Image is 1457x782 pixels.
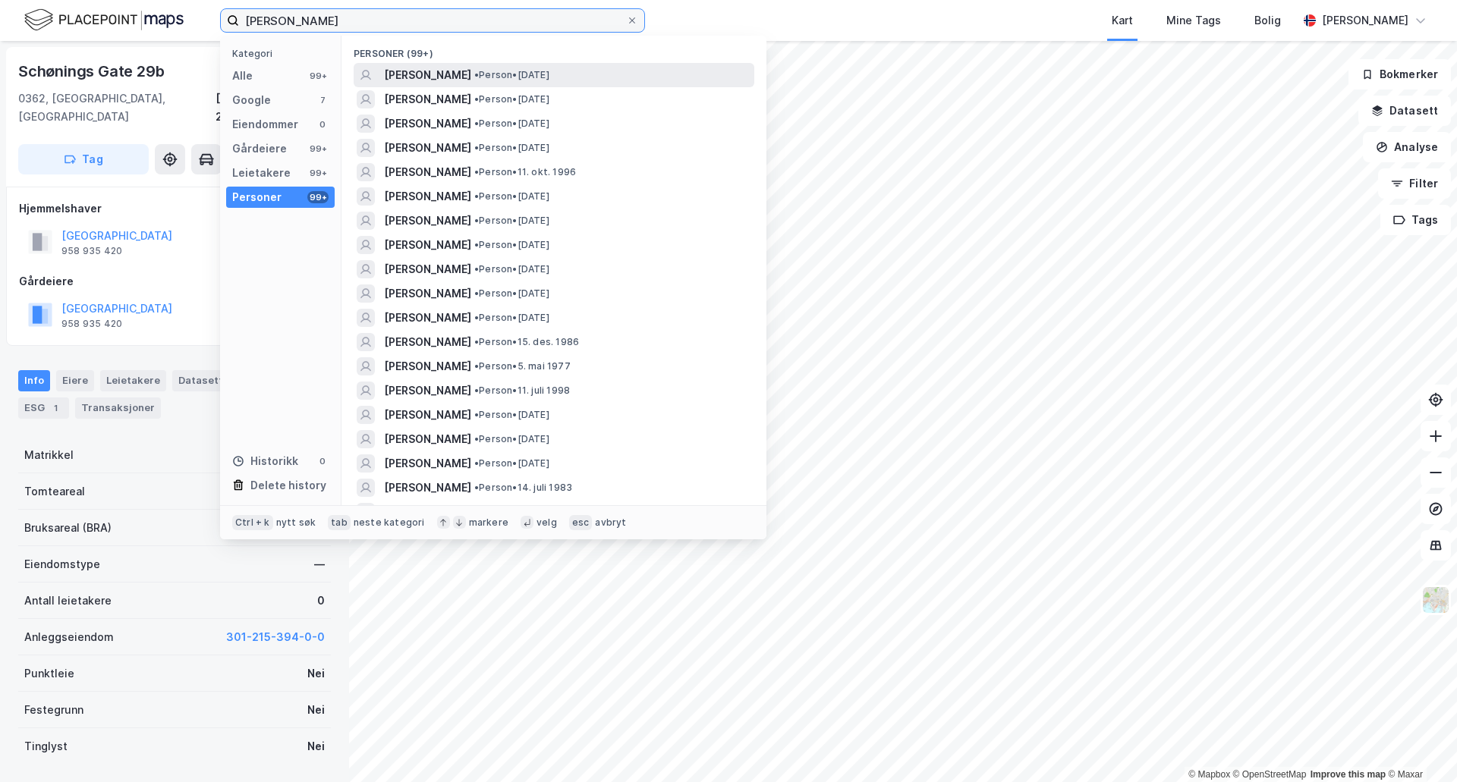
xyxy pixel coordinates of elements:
div: Tinglyst [24,737,68,755]
div: Leietakere [100,370,166,391]
span: Person • [DATE] [474,457,549,470]
div: 7 [316,94,329,106]
span: Person • [DATE] [474,93,549,105]
div: Punktleie [24,664,74,683]
div: 99+ [307,70,329,82]
div: tab [328,515,351,530]
div: Gårdeiere [19,272,330,291]
img: Z [1421,586,1450,614]
div: Kart [1112,11,1133,30]
div: Festegrunn [24,701,83,719]
button: Datasett [1358,96,1451,126]
span: Person • [DATE] [474,239,549,251]
span: [PERSON_NAME] [384,260,471,278]
div: markere [469,517,508,529]
span: Person • 15. des. 1986 [474,336,579,348]
span: • [474,239,479,250]
button: Tag [18,144,149,174]
a: Improve this map [1311,769,1386,780]
div: Schønings Gate 29b [18,59,167,83]
span: Person • [DATE] [474,409,549,421]
div: Leietakere [232,164,291,182]
div: Nei [307,664,325,683]
span: • [474,287,479,299]
div: Eiere [56,370,94,391]
div: Gårdeiere [232,140,287,158]
iframe: Chat Widget [1381,709,1457,782]
div: Ctrl + k [232,515,273,530]
button: Filter [1378,168,1451,199]
span: [PERSON_NAME] [384,333,471,351]
div: Hjemmelshaver [19,199,330,218]
span: Person • 5. mai 1977 [474,360,571,372]
div: Transaksjoner [75,397,161,419]
div: Alle [232,67,253,85]
div: Nei [307,701,325,719]
span: Person • [DATE] [474,433,549,445]
div: Delete history [250,476,326,495]
div: neste kategori [354,517,425,529]
div: Google [232,91,271,109]
div: Eiendomstype [24,555,100,573]
span: [PERSON_NAME] [384,66,471,84]
div: nytt søk [276,517,316,529]
div: 1 [48,400,63,416]
div: 99+ [307,167,329,179]
div: 0 [316,455,329,467]
span: [PERSON_NAME] [384,382,471,400]
span: • [474,482,479,493]
div: Antall leietakere [24,592,112,610]
div: 99+ [307,143,329,155]
span: [PERSON_NAME] [384,90,471,108]
span: [PERSON_NAME] [384,454,471,473]
div: 0 [316,118,329,130]
span: Person • [DATE] [474,287,549,300]
span: [PERSON_NAME] [384,236,471,254]
span: Person • [DATE] [474,142,549,154]
div: Nei [307,737,325,755]
span: • [474,409,479,420]
span: Person • [DATE] [474,263,549,275]
span: • [474,360,479,372]
div: Anleggseiendom [24,628,114,646]
span: • [474,93,479,105]
div: Bolig [1254,11,1281,30]
span: Person • [DATE] [474,312,549,324]
div: Info [18,370,50,391]
span: • [474,166,479,177]
div: esc [569,515,593,530]
div: velg [537,517,557,529]
div: 958 935 420 [61,318,122,330]
span: [PERSON_NAME] [384,406,471,424]
div: Personer (99+) [341,36,766,63]
div: [PERSON_NAME] [1322,11,1408,30]
div: Matrikkel [24,446,74,464]
span: Person • [DATE] [474,69,549,81]
img: logo.f888ab2527a4732fd821a326f86c7f29.svg [24,7,184,33]
span: Person • [DATE] [474,215,549,227]
span: • [474,385,479,396]
div: Personer [232,188,282,206]
span: [PERSON_NAME] [384,503,471,521]
div: Kontrollprogram for chat [1381,709,1457,782]
span: [PERSON_NAME] [384,212,471,230]
button: Bokmerker [1348,59,1451,90]
span: [PERSON_NAME] [384,430,471,448]
span: Person • [DATE] [474,190,549,203]
span: • [474,215,479,226]
div: 99+ [307,191,329,203]
a: OpenStreetMap [1233,769,1307,780]
a: Mapbox [1188,769,1230,780]
span: Person • 14. juli 1983 [474,482,572,494]
div: Tomteareal [24,482,85,501]
span: • [474,457,479,469]
span: • [474,190,479,202]
div: Eiendommer [232,115,298,133]
span: • [474,69,479,80]
div: — [314,555,325,573]
span: • [474,433,479,444]
span: [PERSON_NAME] [384,309,471,327]
span: • [474,142,479,153]
div: Kategori [232,48,335,59]
input: Søk på adresse, matrikkel, gårdeiere, leietakere eller personer [239,9,626,32]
